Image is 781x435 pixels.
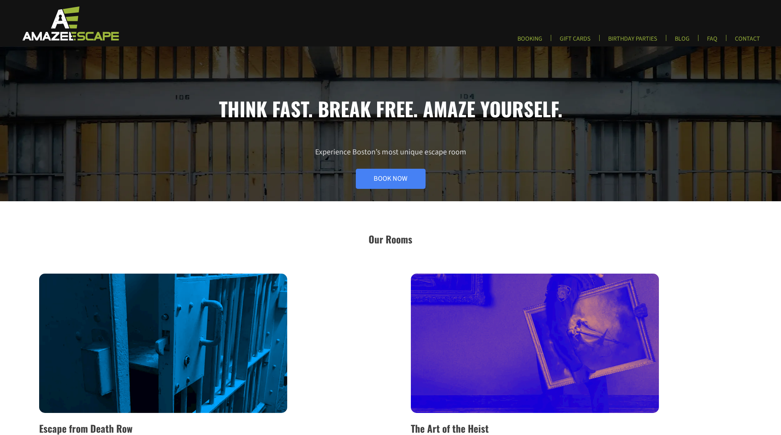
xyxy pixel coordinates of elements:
a: BLOG [669,35,696,48]
a: FAQ [701,35,724,48]
h1: Think fast. Break free. Amaze yourself. [39,97,742,120]
a: Book Now [356,169,426,189]
a: BOOKING [511,35,548,48]
a: BIRTHDAY PARTIES [602,35,664,48]
a: GIFT CARDS [553,35,597,48]
p: Experience Boston’s most unique escape room [39,147,742,189]
img: Escape Room Game in Boston Area [12,5,127,41]
a: CONTACT [729,35,766,48]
